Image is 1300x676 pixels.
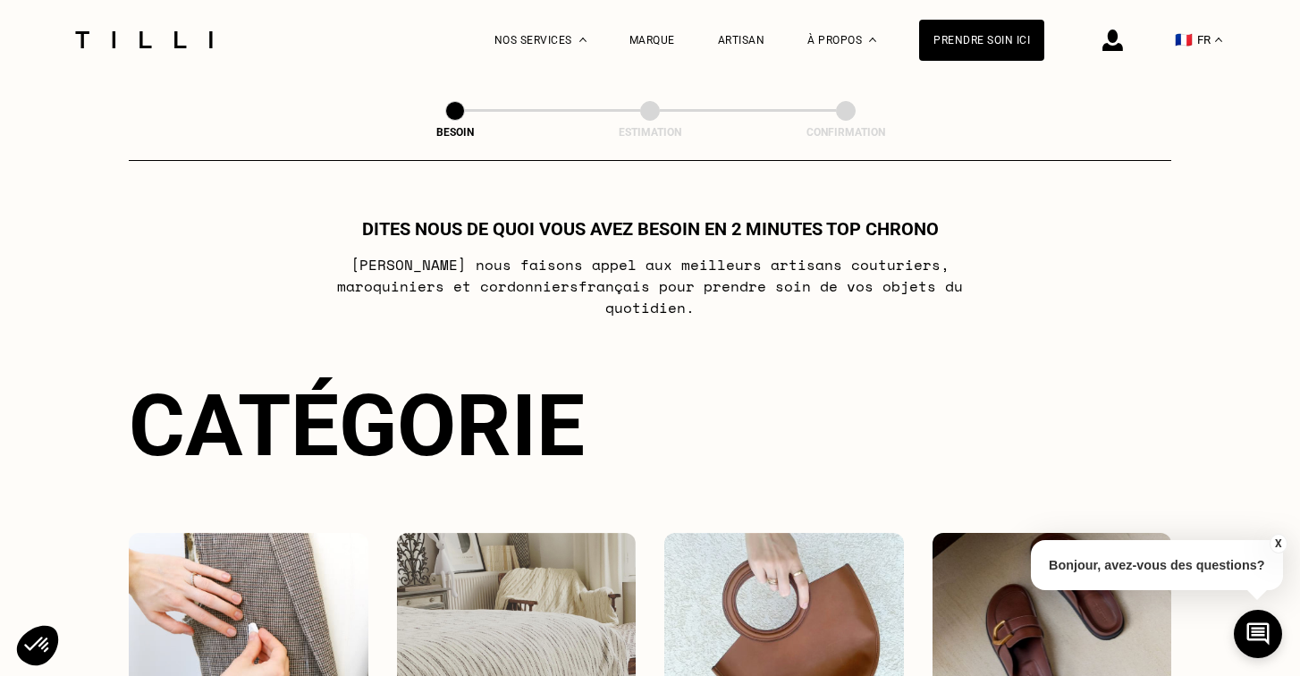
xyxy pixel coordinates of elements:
[129,376,1171,476] div: Catégorie
[919,20,1044,61] a: Prendre soin ici
[1215,38,1222,42] img: menu déroulant
[561,126,739,139] div: Estimation
[579,38,587,42] img: Menu déroulant
[718,34,765,46] a: Artisan
[869,38,876,42] img: Menu déroulant à propos
[296,254,1005,318] p: [PERSON_NAME] nous faisons appel aux meilleurs artisans couturiers , maroquiniers et cordonniers ...
[69,31,219,48] img: Logo du service de couturière Tilli
[1031,540,1283,590] p: Bonjour, avez-vous des questions?
[1269,534,1287,553] button: X
[1175,31,1193,48] span: 🇫🇷
[629,34,675,46] a: Marque
[756,126,935,139] div: Confirmation
[362,218,939,240] h1: Dites nous de quoi vous avez besoin en 2 minutes top chrono
[366,126,544,139] div: Besoin
[1102,30,1123,51] img: icône connexion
